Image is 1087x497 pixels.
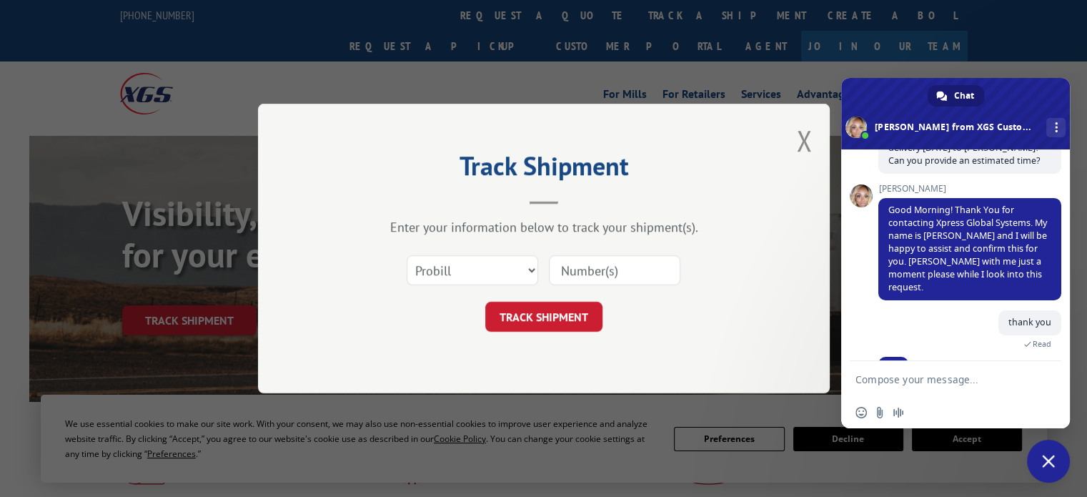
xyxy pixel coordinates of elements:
textarea: Compose your message... [855,373,1024,386]
span: Read [1033,339,1051,349]
span: Insert an emoji [855,407,867,418]
div: Chat [928,85,984,107]
div: More channels [1046,118,1066,137]
span: thank you [1008,316,1051,328]
span: Chat [954,85,974,107]
div: Close chat [1027,440,1070,483]
button: Close modal [796,122,812,159]
span: Good Morning! Thank You for contacting Xpress Global Systems. My name is [PERSON_NAME] and I will... [888,204,1047,293]
button: TRACK SHIPMENT [485,302,602,332]
div: Enter your information below to track your shipment(s). [329,219,758,235]
span: [PERSON_NAME] [878,184,1061,194]
input: Number(s) [549,255,680,285]
span: Send a file [874,407,885,418]
h2: Track Shipment [329,156,758,183]
span: Audio message [893,407,904,418]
